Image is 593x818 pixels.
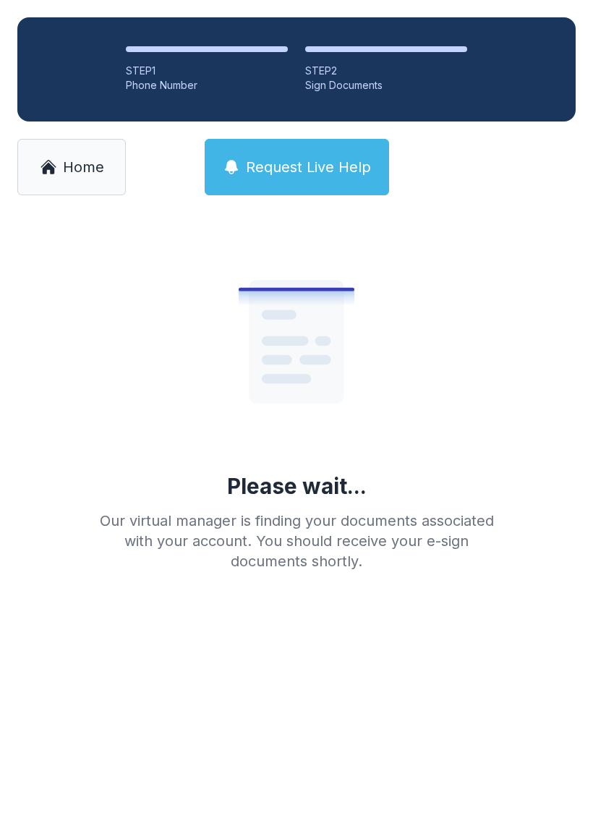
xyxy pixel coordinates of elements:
div: Sign Documents [305,78,467,93]
div: STEP 2 [305,64,467,78]
div: Our virtual manager is finding your documents associated with your account. You should receive yo... [88,511,505,571]
div: STEP 1 [126,64,288,78]
div: Phone Number [126,78,288,93]
div: Please wait... [227,473,367,499]
span: Request Live Help [246,157,371,177]
span: Home [63,157,104,177]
